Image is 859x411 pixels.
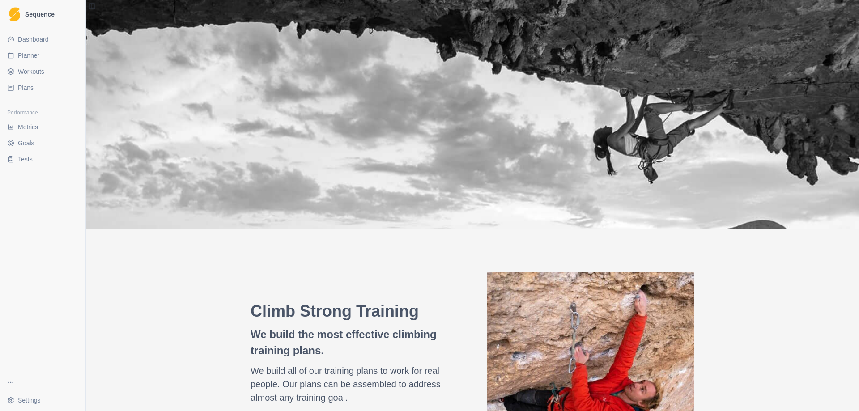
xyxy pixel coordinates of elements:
a: Goals [4,136,82,150]
a: Plans [4,81,82,95]
span: Planner [18,51,39,60]
a: Planner [4,48,82,63]
span: Goals [18,139,34,148]
span: Tests [18,155,33,164]
span: Sequence [25,11,55,17]
div: Performance [4,106,82,120]
a: LogoSequence [4,4,82,25]
button: Settings [4,393,82,407]
span: Metrics [18,123,38,131]
a: Metrics [4,120,82,134]
a: Tests [4,152,82,166]
span: Plans [18,83,34,92]
p: We build the most effective climbing training plans. [251,326,458,359]
span: Dashboard [18,35,49,44]
h2: Climb Strong Training [251,301,458,321]
p: We build all of our training plans to work for real people. Our plans can be assembled to address... [251,364,458,404]
img: Logo [9,7,20,22]
span: Workouts [18,67,44,76]
a: Workouts [4,64,82,79]
a: Dashboard [4,32,82,47]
